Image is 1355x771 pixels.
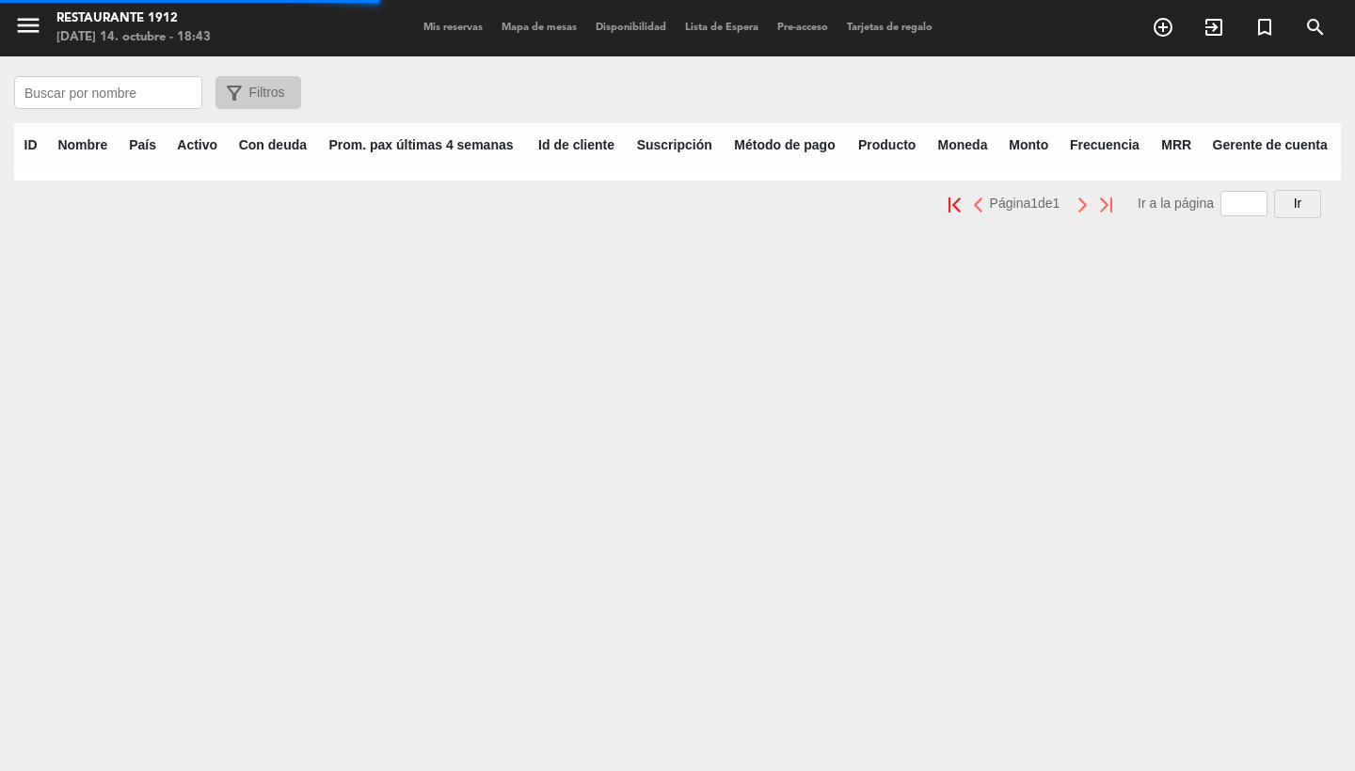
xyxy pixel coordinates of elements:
img: prev.png [972,197,984,212]
span: 1 [1053,196,1060,211]
th: Id de cliente [529,124,628,166]
pagination-template: Página de [943,196,1118,211]
th: Gerente de cuenta [1203,124,1341,166]
th: Producto [848,124,928,166]
button: menu [14,11,42,46]
span: Mis reservas [414,23,492,33]
th: Con deuda [229,124,319,166]
th: Método de pago [725,124,849,166]
i: search [1304,16,1327,39]
img: next.png [1076,197,1089,212]
i: exit_to_app [1203,16,1225,39]
th: Moneda [928,124,999,166]
th: Activo [167,124,229,166]
div: Ir a la página [1138,190,1321,218]
th: Monto [999,124,1060,166]
th: Suscripción [627,124,725,166]
span: 1 [1030,196,1038,211]
th: Frecuencia [1060,124,1151,166]
span: Lista de Espera [676,23,768,33]
th: Prom. pax últimas 4 semanas [319,124,529,166]
input: Buscar por nombre [14,76,202,109]
div: [DATE] 14. octubre - 18:43 [56,28,211,47]
button: Ir [1274,190,1321,218]
span: Pre-acceso [768,23,837,33]
img: first.png [948,197,961,212]
img: last.png [1100,197,1112,212]
div: Restaurante 1912 [56,9,211,28]
th: Nombre [48,124,120,166]
span: Filtros [249,82,285,103]
i: menu [14,11,42,39]
span: Disponibilidad [586,23,676,33]
i: add_circle_outline [1152,16,1174,39]
span: Mapa de mesas [492,23,586,33]
i: turned_in_not [1253,16,1276,39]
th: ID [14,124,48,166]
th: MRR [1152,124,1203,166]
span: filter_alt [223,82,246,104]
th: País [120,124,167,166]
span: Tarjetas de regalo [837,23,942,33]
